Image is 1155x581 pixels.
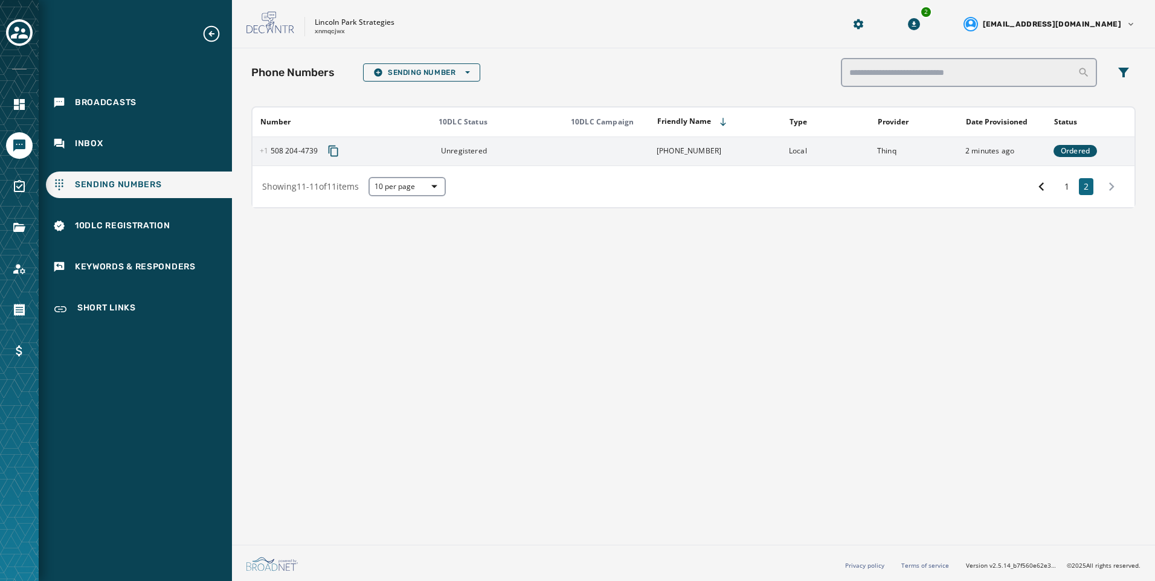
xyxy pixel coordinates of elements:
a: Navigate to Account [6,255,33,282]
a: Navigate to Broadcasts [46,89,232,116]
a: Navigate to Inbox [46,130,232,157]
td: Thinq [870,136,958,165]
button: Sort by [object Object] [785,112,812,132]
a: Navigate to Sending Numbers [46,172,232,198]
a: Navigate to Home [6,91,33,118]
button: Toggle account select drawer [6,19,33,46]
span: Unregistered [441,146,487,156]
span: Version [966,561,1057,570]
a: Navigate to Orders [6,297,33,323]
button: 1 [1060,178,1074,195]
span: Sending Number [373,68,470,77]
span: 10 per page [375,182,440,191]
span: Showing 11 - 11 of 11 items [262,181,359,192]
button: Filters menu [1112,60,1136,85]
div: 10DLC Campaign [571,117,649,127]
span: Ordered [1061,146,1090,156]
a: Terms of service [901,561,949,570]
span: v2.5.14_b7f560e62e3347fd09829e8ac9922915a95fe427 [989,561,1057,570]
button: Download Menu [903,13,925,35]
a: Navigate to Keywords & Responders [46,254,232,280]
button: Expand sub nav menu [202,24,231,43]
h2: Phone Numbers [251,64,335,81]
a: Navigate to 10DLC Registration [46,213,232,239]
p: Lincoln Park Strategies [315,18,394,27]
span: [EMAIL_ADDRESS][DOMAIN_NAME] [983,19,1121,29]
button: Manage global settings [848,13,869,35]
span: Sending Numbers [75,179,162,191]
td: 2 minutes ago [958,136,1046,165]
span: Short Links [77,302,136,316]
button: User settings [959,12,1141,36]
button: Sort by [object Object] [256,112,295,132]
button: Sending Number [363,63,480,82]
a: Navigate to Short Links [46,295,232,324]
button: 10 per page [368,177,446,196]
span: © 2025 All rights reserved. [1067,561,1141,570]
button: 2 [1079,178,1093,195]
button: Sort by [object Object] [1049,112,1082,132]
a: Navigate to Messaging [6,132,33,159]
a: Privacy policy [845,561,884,570]
span: Broadcasts [75,97,137,109]
span: 10DLC Registration [75,220,170,232]
a: Navigate to Surveys [6,173,33,200]
span: 508 204 - 4739 [260,146,318,156]
div: 2 [920,6,932,18]
button: Sort by [object Object] [652,112,733,132]
p: xnmqcjwx [315,27,345,36]
td: [PHONE_NUMBER] [649,136,782,165]
span: Keywords & Responders [75,261,196,273]
a: Navigate to Billing [6,338,33,364]
button: Copy phone number to clipboard [323,140,344,162]
span: Inbox [75,138,103,150]
td: Local [782,136,870,165]
button: Sort by [object Object] [873,112,913,132]
span: +1 [260,146,271,156]
button: Sort by [object Object] [961,112,1032,132]
a: Navigate to Files [6,214,33,241]
div: 10DLC Status [439,117,561,127]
